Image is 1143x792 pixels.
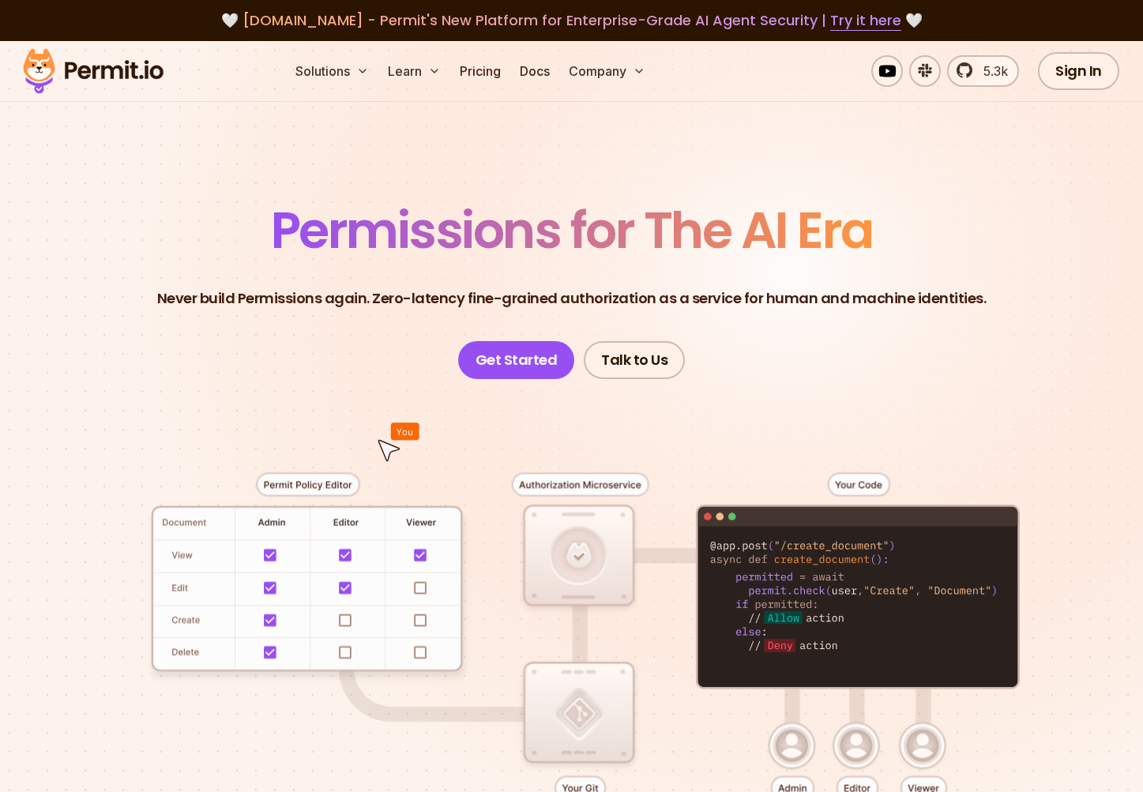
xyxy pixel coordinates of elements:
[974,62,1008,81] span: 5.3k
[458,341,575,379] a: Get Started
[453,55,507,87] a: Pricing
[38,9,1105,32] div: 🤍 🤍
[1038,52,1119,90] a: Sign In
[830,10,901,31] a: Try it here
[271,195,873,265] span: Permissions for The AI Era
[947,55,1019,87] a: 5.3k
[157,287,987,310] p: Never build Permissions again. Zero-latency fine-grained authorization as a service for human and...
[289,55,375,87] button: Solutions
[513,55,556,87] a: Docs
[584,341,685,379] a: Talk to Us
[16,44,171,98] img: Permit logo
[382,55,447,87] button: Learn
[243,10,901,30] span: [DOMAIN_NAME] - Permit's New Platform for Enterprise-Grade AI Agent Security |
[562,55,652,87] button: Company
